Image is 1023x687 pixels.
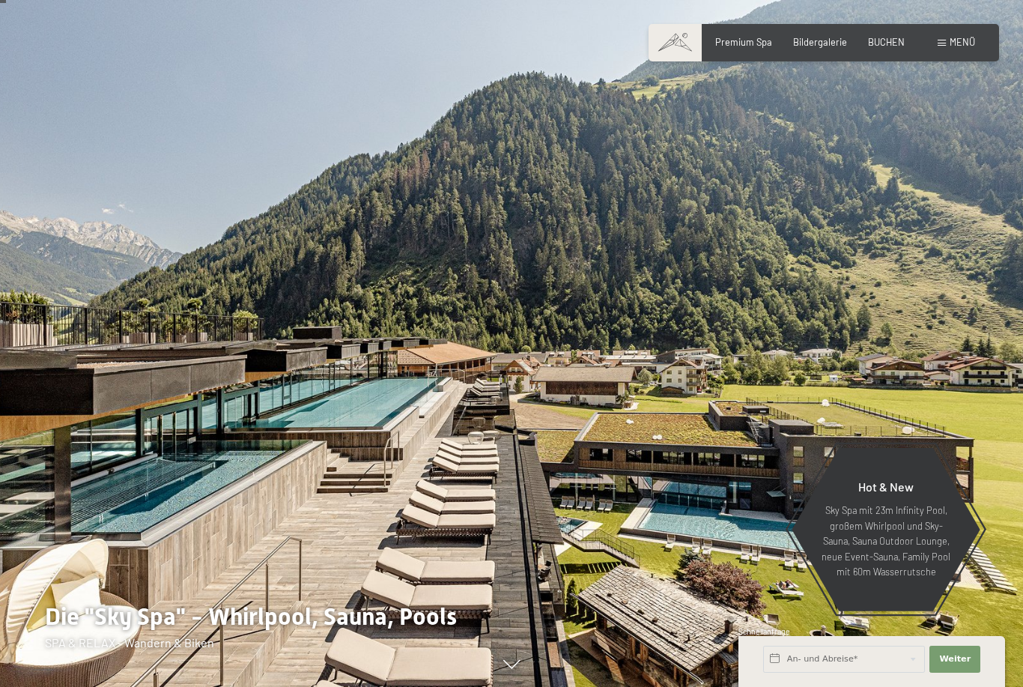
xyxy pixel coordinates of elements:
p: Sky Spa mit 23m Infinity Pool, großem Whirlpool und Sky-Sauna, Sauna Outdoor Lounge, neue Event-S... [821,503,951,579]
span: Weiter [939,653,971,665]
span: Schnellanfrage [738,627,790,636]
a: BUCHEN [868,36,905,48]
a: Premium Spa [715,36,772,48]
a: Bildergalerie [793,36,847,48]
span: Hot & New [858,479,914,494]
span: Menü [950,36,975,48]
a: Hot & New Sky Spa mit 23m Infinity Pool, großem Whirlpool und Sky-Sauna, Sauna Outdoor Lounge, ne... [791,447,981,612]
button: Weiter [929,646,980,673]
